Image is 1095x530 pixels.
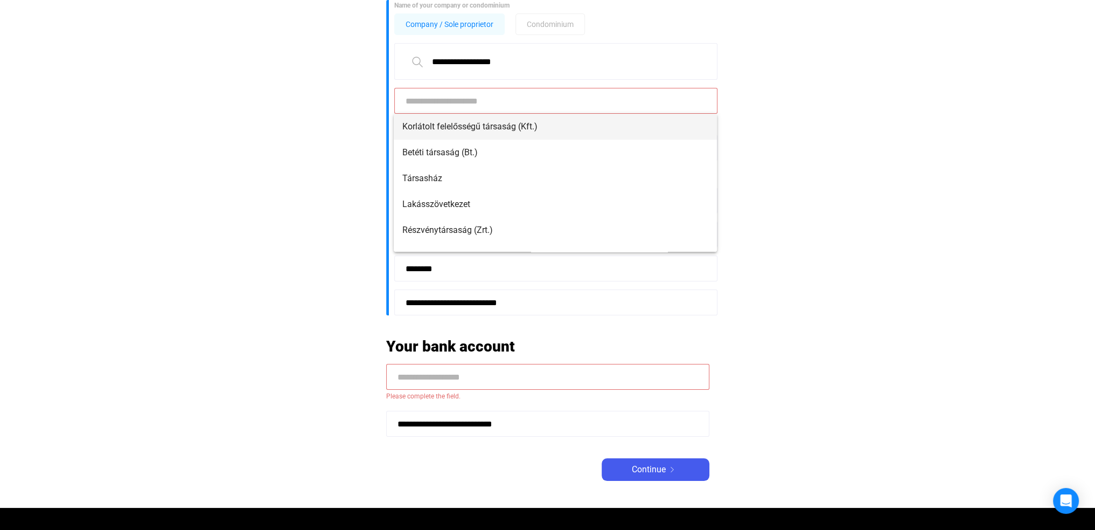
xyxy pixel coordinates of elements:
span: Betéti társaság (Bt.) [402,146,708,159]
div: Open Intercom Messenger [1053,488,1079,514]
span: Continue [632,463,666,476]
span: Lakásszövetkezet [402,198,708,211]
span: Condominium [527,18,574,31]
h2: Your bank account [386,337,709,356]
span: Korlátolt felelősségű társaság (Kft.) [402,120,708,133]
img: arrow-right-white [666,467,679,472]
span: Részvénytársaság (Nyrt.) [402,250,708,263]
span: Részvénytársaság (Zrt.) [402,224,708,237]
span: Társasház [402,172,708,185]
span: Please complete the field. [386,390,709,403]
button: Condominium [515,13,585,35]
button: Company / Sole proprietor [394,13,505,35]
span: Company / Sole proprietor [406,18,493,31]
button: Continuearrow-right-white [602,458,709,481]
